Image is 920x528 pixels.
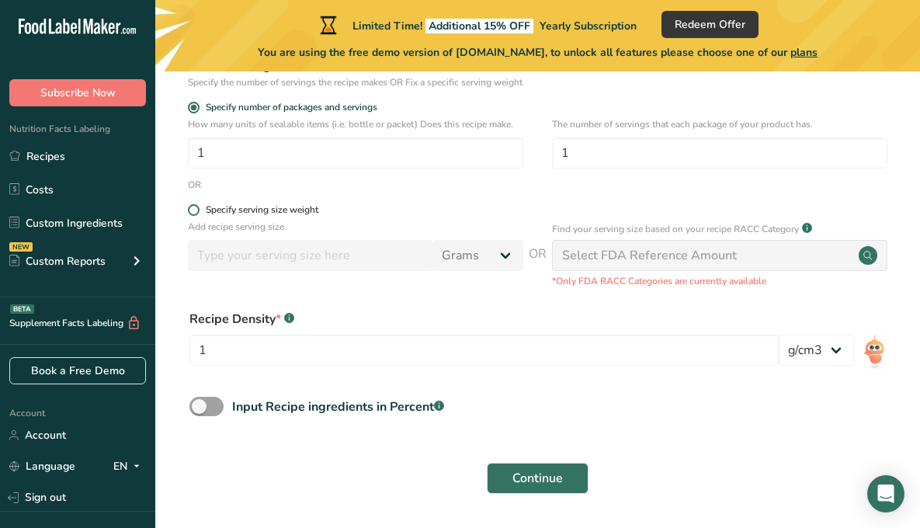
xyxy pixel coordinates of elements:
[188,178,201,192] div: OR
[189,335,779,366] input: Type your density here
[9,242,33,252] div: NEW
[675,16,745,33] span: Redeem Offer
[258,44,818,61] span: You are using the free demo version of [DOMAIN_NAME], to unlock all features please choose one of...
[188,220,523,234] p: Add recipe serving size.
[9,357,146,384] a: Book a Free Demo
[317,16,637,34] div: Limited Time!
[113,457,146,476] div: EN
[188,240,432,271] input: Type your serving size here
[200,102,377,113] span: Specify number of packages and servings
[529,245,547,288] span: OR
[9,453,75,480] a: Language
[790,45,818,60] span: plans
[9,79,146,106] button: Subscribe Now
[562,246,737,265] div: Select FDA Reference Amount
[552,274,887,288] p: *Only FDA RACC Categories are currently available
[661,11,759,38] button: Redeem Offer
[425,19,533,33] span: Additional 15% OFF
[206,204,318,216] div: Specify serving size weight
[232,398,444,416] div: Input Recipe ingredients in Percent
[188,117,523,131] p: How many units of sealable items (i.e. bottle or packet) Does this recipe make.
[552,222,799,236] p: Find your serving size based on your recipe RACC Category
[9,253,106,269] div: Custom Reports
[552,117,887,131] p: The number of servings that each package of your product has.
[10,304,34,314] div: BETA
[540,19,637,33] span: Yearly Subscription
[487,463,588,494] button: Continue
[867,475,904,512] div: Open Intercom Messenger
[863,335,886,370] img: ai-bot.1dcbe71.gif
[188,75,523,89] div: Specify the number of servings the recipe makes OR Fix a specific serving weight
[189,310,779,328] div: Recipe Density
[512,469,563,488] span: Continue
[40,85,116,101] span: Subscribe Now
